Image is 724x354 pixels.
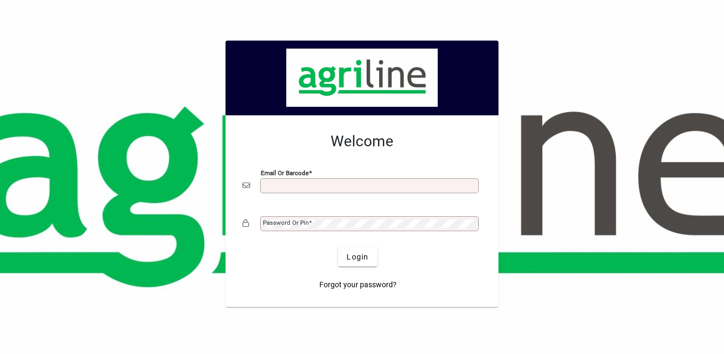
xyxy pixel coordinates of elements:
mat-label: Email or Barcode [261,169,309,177]
h2: Welcome [243,132,481,151]
span: Login [347,251,368,263]
button: Login [338,247,377,266]
a: Forgot your password? [315,275,401,294]
span: Forgot your password? [319,279,397,290]
mat-label: Password or Pin [263,219,309,226]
